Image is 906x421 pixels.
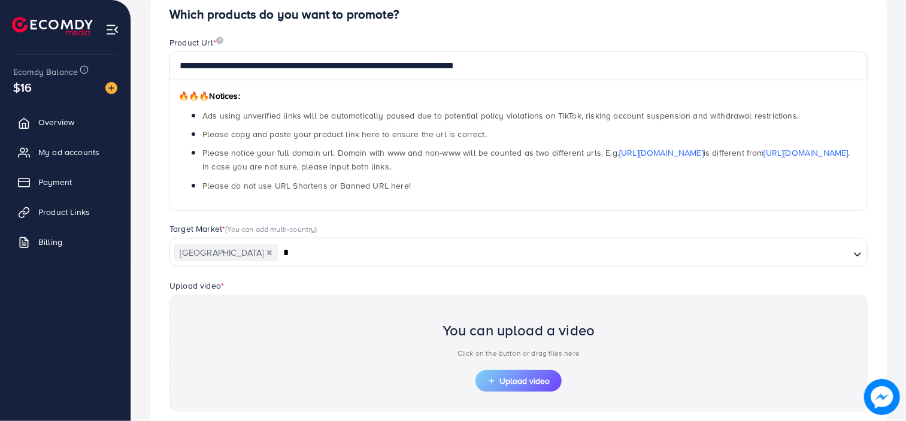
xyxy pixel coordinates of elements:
[178,90,240,102] span: Notices:
[38,146,99,158] span: My ad accounts
[178,90,209,102] span: 🔥🔥🔥
[279,244,849,262] input: Search for option
[38,236,62,248] span: Billing
[169,280,224,292] label: Upload video
[174,244,278,261] span: [GEOGRAPHIC_DATA]
[202,147,850,172] span: Please notice your full domain url. Domain with www and non-www will be counted as two different ...
[13,66,78,78] span: Ecomdy Balance
[38,176,72,188] span: Payment
[864,379,900,415] img: image
[9,170,122,194] a: Payment
[9,140,122,164] a: My ad accounts
[169,238,868,266] div: Search for option
[13,78,32,96] span: $16
[9,230,122,254] a: Billing
[443,346,595,361] p: Click on the button or drag files here
[169,37,223,49] label: Product Url
[38,206,90,218] span: Product Links
[475,370,562,392] button: Upload video
[9,110,122,134] a: Overview
[105,82,117,94] img: image
[619,147,704,159] a: [URL][DOMAIN_NAME]
[169,7,868,22] h4: Which products do you want to promote?
[9,200,122,224] a: Product Links
[202,128,487,140] span: Please copy and paste your product link here to ensure the url is correct.
[216,37,223,44] img: image
[12,17,93,35] img: logo
[202,110,799,122] span: Ads using unverified links will be automatically paused due to potential policy violations on Tik...
[105,23,119,37] img: menu
[38,116,74,128] span: Overview
[443,322,595,339] h2: You can upload a video
[225,223,317,234] span: (You can add multi-country)
[202,180,411,192] span: Please do not use URL Shortens or Banned URL here!
[487,377,550,385] span: Upload video
[764,147,849,159] a: [URL][DOMAIN_NAME]
[169,223,317,235] label: Target Market
[266,250,272,256] button: Deselect Pakistan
